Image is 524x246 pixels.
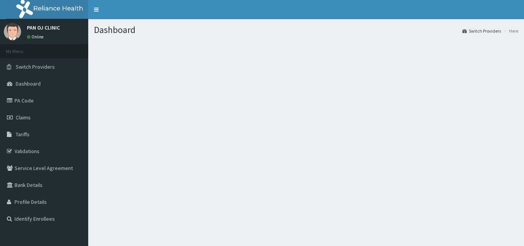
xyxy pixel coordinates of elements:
[16,80,41,87] span: Dashboard
[27,34,45,40] a: Online
[27,25,60,30] p: PAN OJ CLINIC
[16,63,55,70] span: Switch Providers
[16,131,30,138] span: Tariffs
[502,28,518,34] li: Here
[94,25,518,35] h1: Dashboard
[462,28,501,34] a: Switch Providers
[16,114,31,121] span: Claims
[4,23,21,40] img: User Image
